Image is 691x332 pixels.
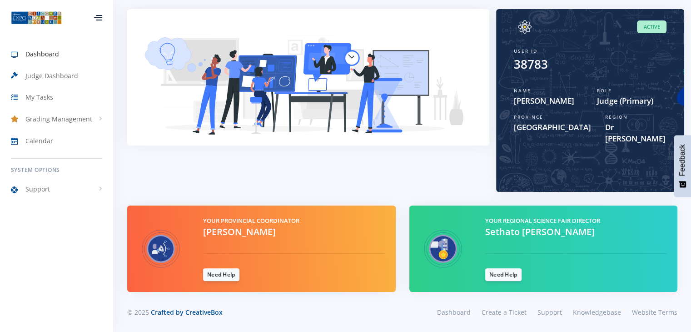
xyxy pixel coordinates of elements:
[626,306,677,319] a: Website Terms
[597,95,666,107] span: Judge (Primary)
[637,20,666,34] span: Active
[127,307,396,317] div: © 2025
[514,95,583,107] span: [PERSON_NAME]
[25,71,78,80] span: Judge Dashboard
[485,216,666,226] h5: Your Regional Science Fair Director
[25,114,92,124] span: Grading Management
[11,10,62,25] img: ...
[573,308,621,317] span: Knowledgebase
[514,20,536,34] img: Image placeholder
[605,121,666,145] span: Dr [PERSON_NAME]
[25,184,50,194] span: Support
[514,48,537,54] span: User ID
[203,216,384,226] h5: Your Provincial Coordinator
[605,114,627,120] span: Region
[432,306,476,319] a: Dashboard
[25,49,59,59] span: Dashboard
[514,87,531,94] span: Name
[25,92,53,102] span: My Tasks
[485,268,522,281] a: Need Help
[674,135,691,197] button: Feedback - Show survey
[138,20,478,149] img: Learner
[532,306,567,319] a: Support
[476,306,532,319] a: Create a Ticket
[485,226,595,238] span: Sethato [PERSON_NAME]
[11,166,102,174] h6: System Options
[514,114,543,120] span: Province
[151,308,223,317] a: Crafted by CreativeBox
[514,121,591,133] span: [GEOGRAPHIC_DATA]
[138,216,184,282] img: Provincial Coordinator
[203,268,239,281] a: Need Help
[25,136,53,146] span: Calendar
[420,216,466,282] img: Regional Science Fair Director
[567,306,626,319] a: Knowledgebase
[514,55,548,73] div: 38783
[597,87,612,94] span: Role
[678,144,686,176] span: Feedback
[203,226,276,238] span: [PERSON_NAME]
